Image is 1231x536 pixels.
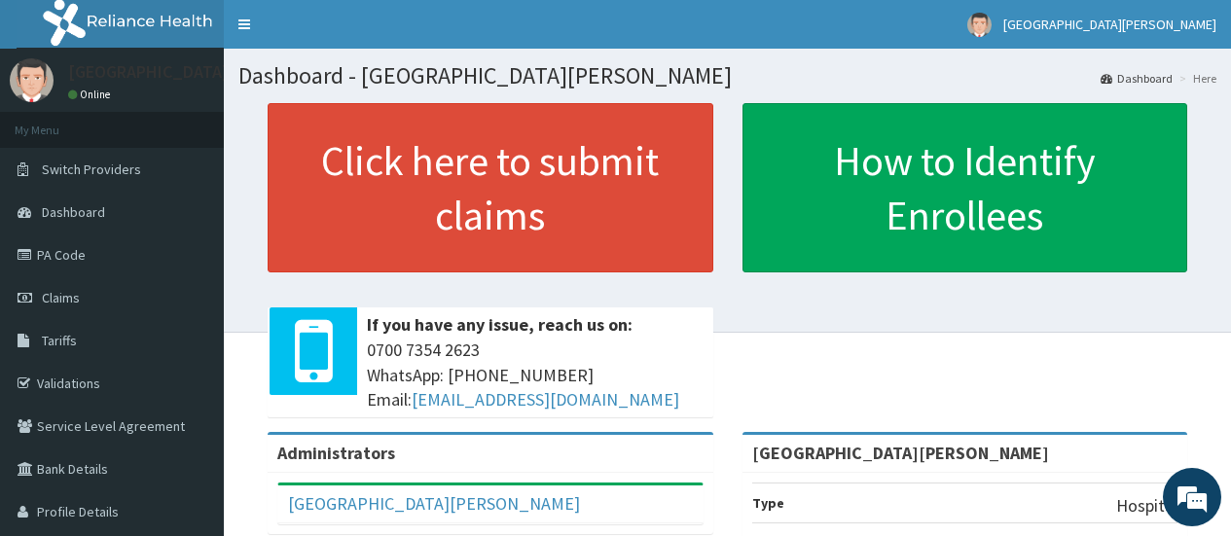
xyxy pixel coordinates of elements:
p: [GEOGRAPHIC_DATA][PERSON_NAME] [68,63,356,81]
b: Type [752,494,784,512]
li: Here [1175,70,1216,87]
span: Claims [42,289,80,306]
a: [GEOGRAPHIC_DATA][PERSON_NAME] [288,492,580,515]
span: 0700 7354 2623 WhatsApp: [PHONE_NUMBER] Email: [367,338,704,412]
span: Switch Providers [42,161,141,178]
strong: [GEOGRAPHIC_DATA][PERSON_NAME] [752,442,1049,464]
img: User Image [967,13,992,37]
img: User Image [10,58,54,102]
b: Administrators [277,442,395,464]
a: [EMAIL_ADDRESS][DOMAIN_NAME] [412,388,679,411]
span: Tariffs [42,332,77,349]
a: Dashboard [1101,70,1173,87]
span: [GEOGRAPHIC_DATA][PERSON_NAME] [1003,16,1216,33]
a: Online [68,88,115,101]
h1: Dashboard - [GEOGRAPHIC_DATA][PERSON_NAME] [238,63,1216,89]
p: Hospital [1116,493,1177,518]
a: How to Identify Enrollees [742,103,1188,272]
span: Dashboard [42,203,105,221]
a: Click here to submit claims [268,103,713,272]
b: If you have any issue, reach us on: [367,313,633,336]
